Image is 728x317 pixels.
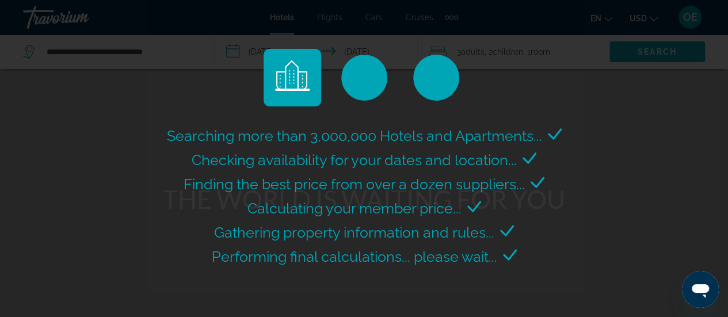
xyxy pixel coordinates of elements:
span: Calculating your member price... [247,200,462,217]
span: Finding the best price from over a dozen suppliers... [184,175,525,193]
span: Searching more than 3,000,000 Hotels and Apartments... [167,127,542,144]
span: Gathering property information and rules... [214,224,494,241]
iframe: Button to launch messaging window [682,271,719,308]
span: Checking availability for your dates and location... [192,151,517,169]
span: Performing final calculations... please wait... [212,248,497,265]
